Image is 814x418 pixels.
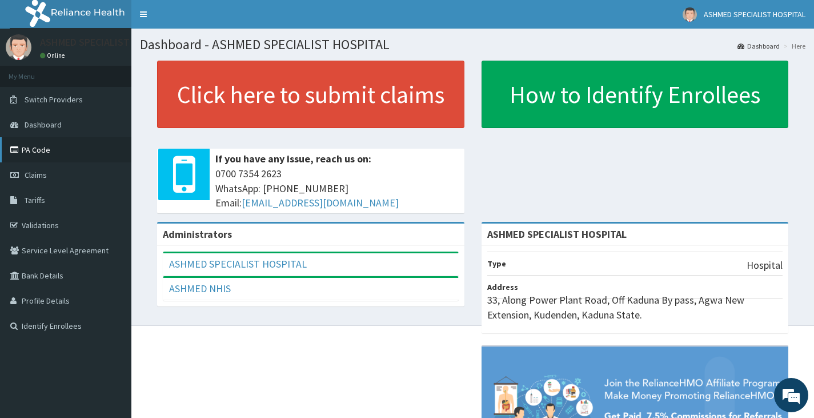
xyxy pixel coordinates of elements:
[169,282,231,295] a: ASHMED NHIS
[215,152,371,165] b: If you have any issue, reach us on:
[25,170,47,180] span: Claims
[781,41,805,51] li: Here
[704,9,805,19] span: ASHMED SPECIALIST HOSPITAL
[487,258,506,269] b: Type
[215,166,459,210] span: 0700 7354 2623 WhatsApp: [PHONE_NUMBER] Email:
[21,57,46,86] img: d_794563401_company_1708531726252_794563401
[157,61,464,128] a: Click here to submit claims
[187,6,215,33] div: Minimize live chat window
[25,195,45,205] span: Tariffs
[242,196,399,209] a: [EMAIL_ADDRESS][DOMAIN_NAME]
[59,64,192,79] div: Chat with us now
[66,132,158,248] span: We're online!
[25,120,62,130] span: Dashboard
[487,282,518,292] b: Address
[737,41,780,51] a: Dashboard
[40,37,177,47] p: ASHMED SPECIALIST HOSPITAL
[683,7,697,22] img: User Image
[140,37,805,52] h1: Dashboard - ASHMED SPECIALIST HOSPITAL
[487,293,783,322] p: 33, Along Power Plant Road, Off Kaduna By pass, Agwa New Extension, Kudenden, Kaduna State.
[163,228,232,241] b: Administrators
[747,258,783,273] p: Hospital
[6,34,31,60] img: User Image
[40,51,67,59] a: Online
[482,61,789,128] a: How to Identify Enrollees
[6,288,218,328] textarea: Type your message and hit 'Enter'
[169,257,307,270] a: ASHMED SPECIALIST HOSPITAL
[25,94,83,105] span: Switch Providers
[487,228,627,241] strong: ASHMED SPECIALIST HOSPITAL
